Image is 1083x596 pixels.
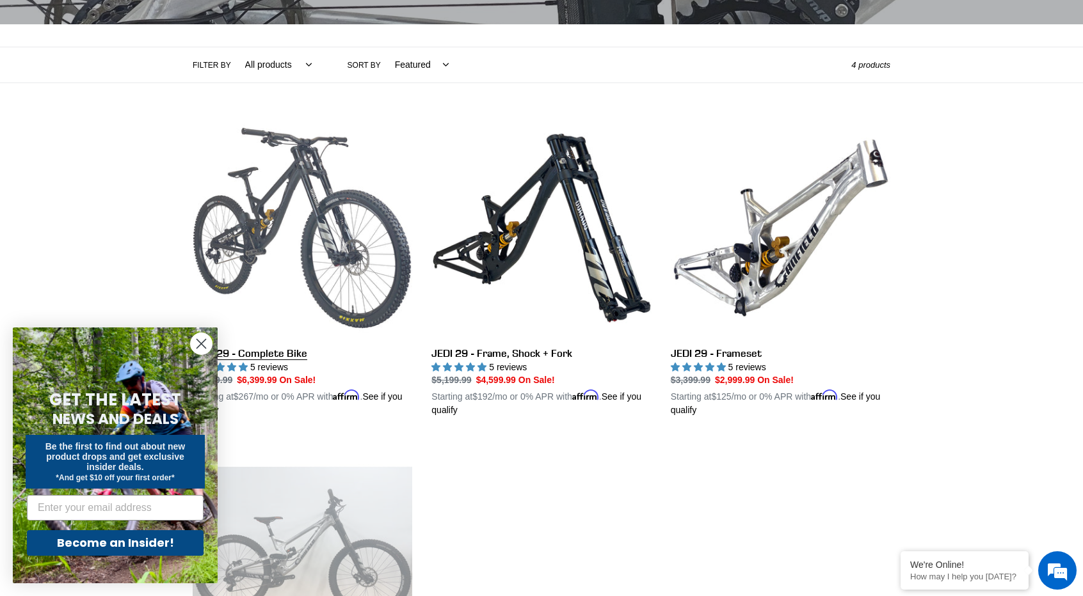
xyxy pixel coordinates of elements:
[193,59,231,71] label: Filter by
[52,409,179,429] span: NEWS AND DEALS
[190,333,213,355] button: Close dialog
[910,560,1019,570] div: We're Online!
[45,441,186,472] span: Be the first to find out about new product drops and get exclusive insider deals.
[27,530,204,556] button: Become an Insider!
[27,495,204,521] input: Enter your email address
[910,572,1019,581] p: How may I help you today?
[56,473,174,482] span: *And get $10 off your first order*
[851,60,890,70] span: 4 products
[49,388,181,411] span: GET THE LATEST
[348,59,381,71] label: Sort by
